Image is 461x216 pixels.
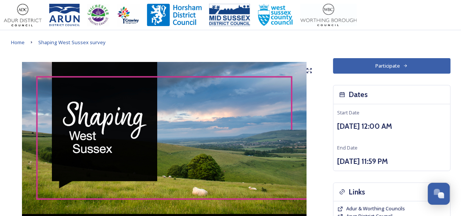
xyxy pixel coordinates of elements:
span: Adur & Worthing Councils [346,205,405,212]
img: Adur%20logo%20%281%29.jpeg [4,4,42,26]
span: End Date [337,144,358,151]
a: Home [11,38,25,47]
img: 150ppimsdc%20logo%20blue.png [209,4,250,26]
span: Shaping West Sussex survey [38,39,106,46]
a: Adur & Worthing Councils [346,205,405,212]
button: Open Chat [428,183,450,205]
h3: [DATE] 11:59 PM [337,156,446,167]
img: CDC%20Logo%20-%20you%20may%20have%20a%20better%20version.jpg [87,4,109,26]
img: WSCCPos-Spot-25mm.jpg [258,4,293,26]
a: Shaping West Sussex survey [38,38,106,47]
h3: [DATE] 12:00 AM [337,121,446,132]
button: Participate [333,58,450,74]
span: Start Date [337,109,359,116]
img: Crawley%20BC%20logo.jpg [117,4,139,26]
h3: Links [349,187,365,197]
span: Home [11,39,25,46]
img: Arun%20District%20Council%20logo%20blue%20CMYK.jpg [49,4,80,26]
h3: Dates [349,89,368,100]
img: Worthing_Adur%20%281%29.jpg [300,4,356,26]
img: Horsham%20DC%20Logo.jpg [147,4,202,26]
